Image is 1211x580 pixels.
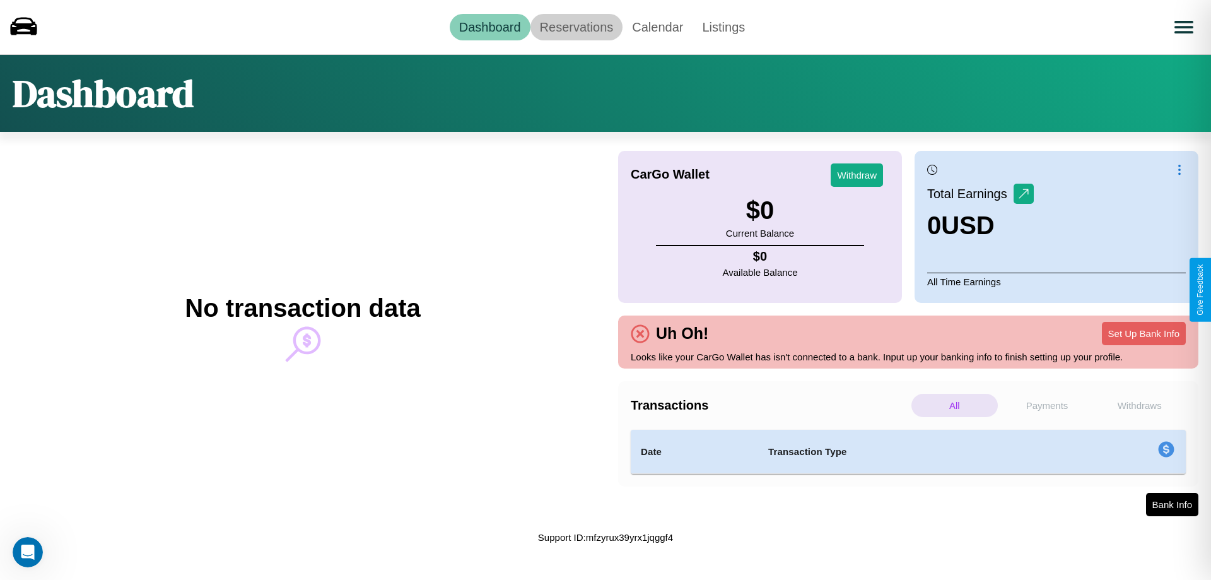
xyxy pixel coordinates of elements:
button: Open menu [1166,9,1202,45]
a: Calendar [623,14,693,40]
p: Total Earnings [927,182,1014,205]
h4: CarGo Wallet [631,167,710,182]
h4: Transactions [631,398,908,413]
h4: Uh Oh! [650,324,715,343]
table: simple table [631,430,1186,474]
button: Bank Info [1146,493,1198,516]
button: Set Up Bank Info [1102,322,1186,345]
h4: $ 0 [723,249,798,264]
p: All Time Earnings [927,273,1186,290]
p: Current Balance [726,225,794,242]
h1: Dashboard [13,68,194,119]
h4: Date [641,444,748,459]
button: Withdraw [831,163,883,187]
h3: $ 0 [726,196,794,225]
p: All [911,394,998,417]
iframe: Intercom live chat [13,537,43,567]
h3: 0 USD [927,211,1034,240]
p: Support ID: mfzyrux39yrx1jqggf4 [538,529,673,546]
a: Dashboard [450,14,530,40]
h4: Transaction Type [768,444,1055,459]
p: Looks like your CarGo Wallet has isn't connected to a bank. Input up your banking info to finish ... [631,348,1186,365]
p: Payments [1004,394,1091,417]
a: Listings [693,14,754,40]
div: Give Feedback [1196,264,1205,316]
p: Available Balance [723,264,798,281]
h2: No transaction data [185,294,420,323]
a: Reservations [530,14,623,40]
p: Withdraws [1096,394,1183,417]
